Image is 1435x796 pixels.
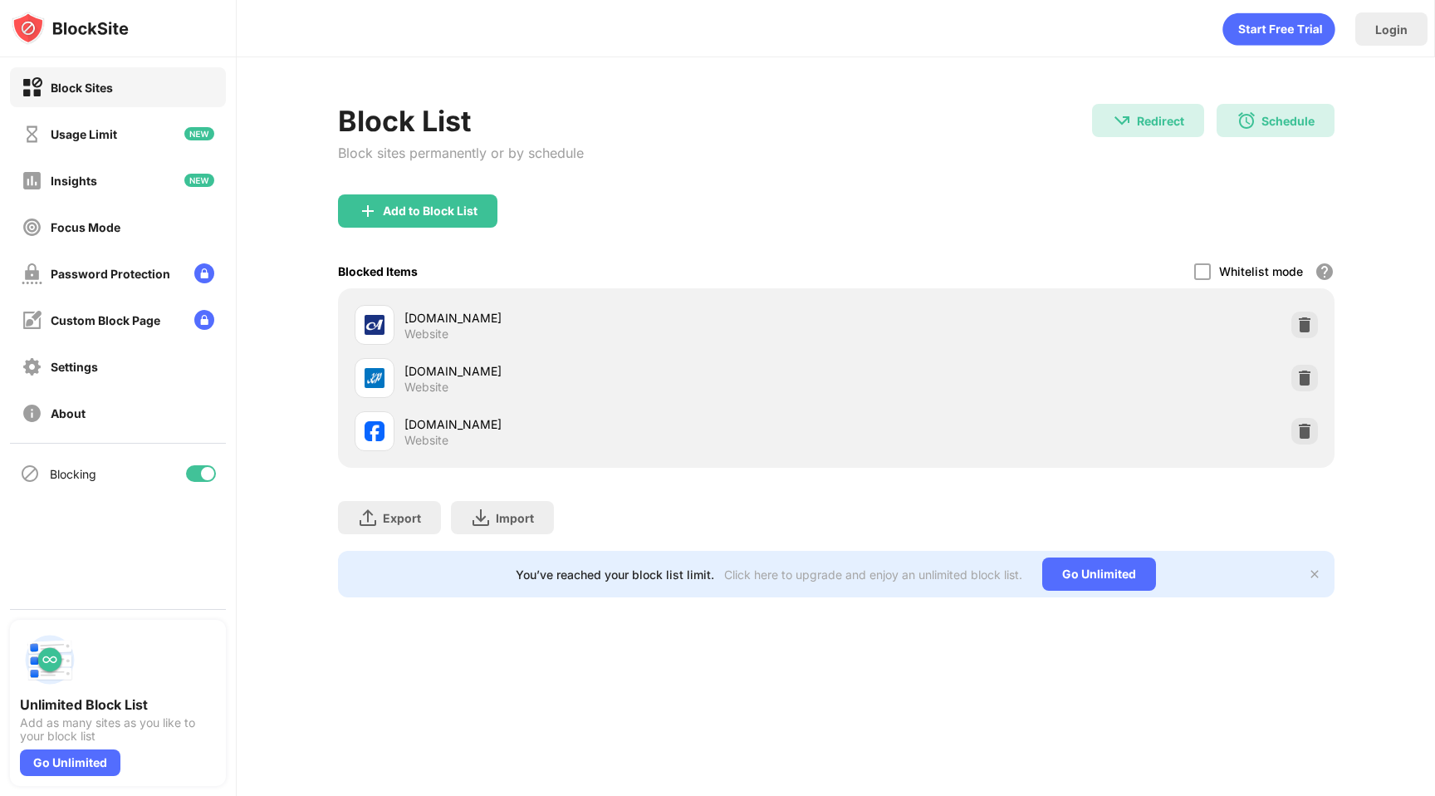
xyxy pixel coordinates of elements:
[1042,558,1156,591] div: Go Unlimited
[51,267,170,281] div: Password Protection
[184,127,214,140] img: new-icon.svg
[338,264,418,278] div: Blocked Items
[1219,264,1303,278] div: Whitelist mode
[22,356,42,377] img: settings-off.svg
[50,467,96,481] div: Blocking
[365,315,384,335] img: favicons
[404,380,448,395] div: Website
[22,77,42,98] img: block-on.svg
[22,170,42,191] img: insights-off.svg
[404,362,836,380] div: [DOMAIN_NAME]
[22,403,42,424] img: about-off.svg
[338,145,584,161] div: Block sites permanently or by schedule
[365,368,384,388] img: favicons
[51,127,117,141] div: Usage Limit
[51,220,120,234] div: Focus Mode
[22,310,42,331] img: customize-block-page-off.svg
[404,433,448,448] div: Website
[51,360,98,374] div: Settings
[1375,22,1408,37] div: Login
[338,104,584,138] div: Block List
[51,313,160,327] div: Custom Block Page
[1222,12,1335,46] div: animation
[365,421,384,441] img: favicons
[1308,568,1321,581] img: x-button.svg
[496,511,534,525] div: Import
[724,568,1022,582] div: Click here to upgrade and enjoy an unlimited block list.
[22,217,42,238] img: focus-off.svg
[516,568,714,582] div: You’ve reached your block list limit.
[404,327,448,341] div: Website
[22,263,42,284] img: password-protection-off.svg
[184,174,214,187] img: new-icon.svg
[404,415,836,433] div: [DOMAIN_NAME]
[20,716,216,743] div: Add as many sites as you like to your block list
[1137,114,1184,128] div: Redirect
[1261,114,1315,128] div: Schedule
[22,124,42,145] img: time-usage-off.svg
[194,263,214,283] img: lock-menu.svg
[404,309,836,327] div: [DOMAIN_NAME]
[51,81,113,95] div: Block Sites
[383,204,478,218] div: Add to Block List
[51,174,97,188] div: Insights
[194,310,214,330] img: lock-menu.svg
[383,511,421,525] div: Export
[20,464,40,484] img: blocking-icon.svg
[20,630,80,690] img: push-block-list.svg
[20,696,216,713] div: Unlimited Block List
[51,406,86,420] div: About
[12,12,129,45] img: logo-blocksite.svg
[20,749,120,776] div: Go Unlimited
